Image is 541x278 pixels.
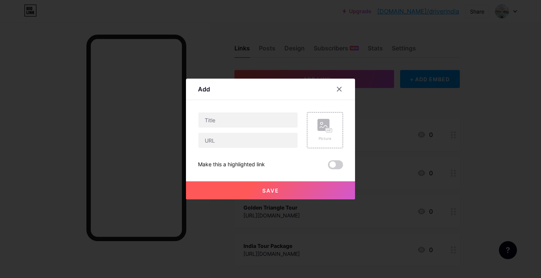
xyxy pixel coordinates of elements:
[262,187,279,194] span: Save
[198,133,298,148] input: URL
[198,160,265,169] div: Make this a highlighted link
[198,85,210,94] div: Add
[186,181,355,199] button: Save
[317,136,332,141] div: Picture
[198,112,298,128] input: Title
